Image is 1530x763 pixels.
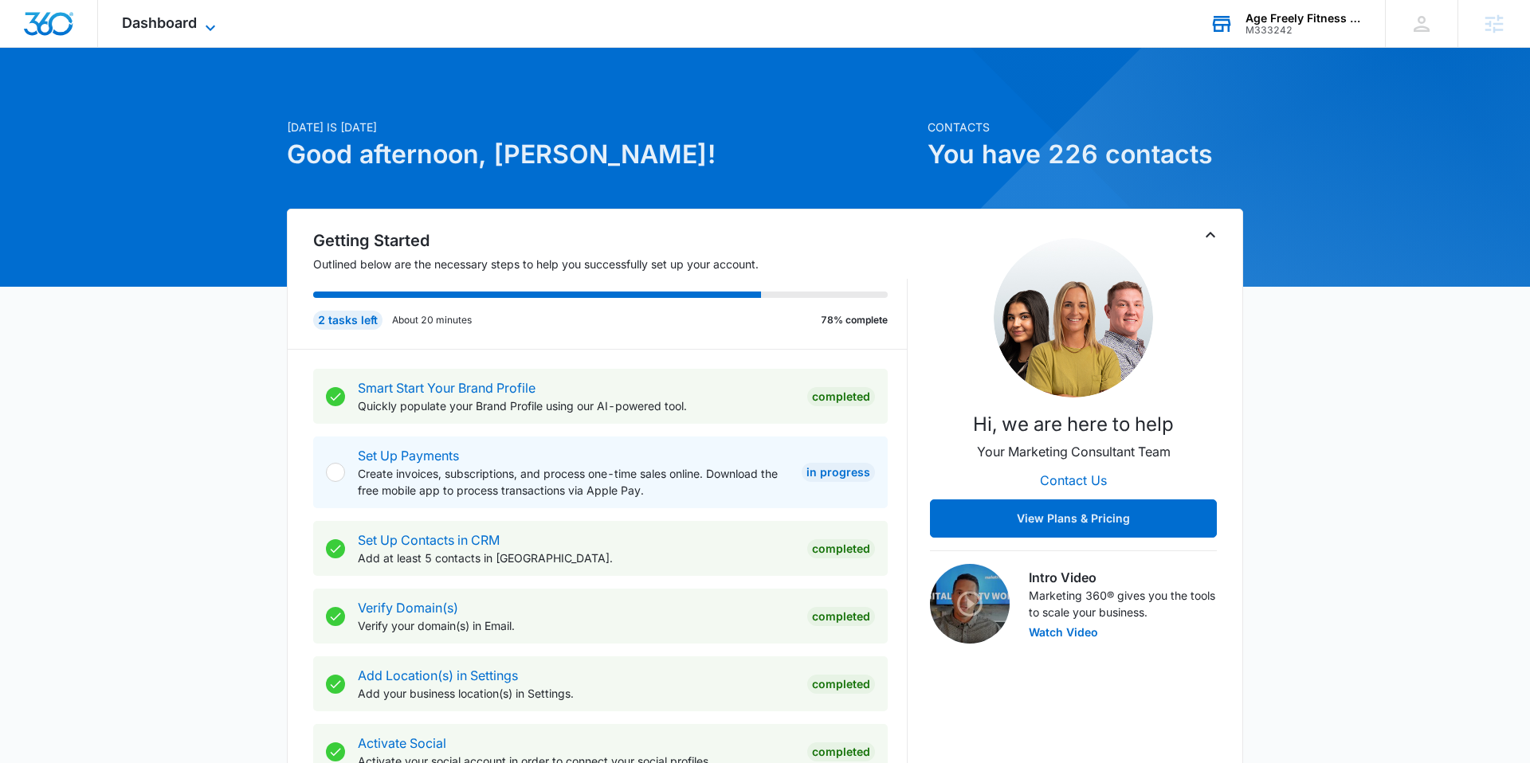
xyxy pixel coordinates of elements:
[25,41,38,54] img: website_grey.svg
[821,313,888,327] p: 78% complete
[358,532,500,548] a: Set Up Contacts in CRM
[1029,587,1217,620] p: Marketing 360® gives you the tools to scale your business.
[313,311,382,330] div: 2 tasks left
[358,380,535,396] a: Smart Start Your Brand Profile
[977,442,1171,461] p: Your Marketing Consultant Team
[358,448,459,464] a: Set Up Payments
[1029,627,1098,638] button: Watch Video
[807,607,875,626] div: Completed
[807,742,875,761] div: Completed
[807,387,875,406] div: Completed
[973,410,1174,439] p: Hi, we are here to help
[1024,461,1123,499] button: Contact Us
[176,94,269,104] div: Keywords by Traffic
[1246,12,1362,25] div: account name
[807,539,875,558] div: Completed
[358,600,458,616] a: Verify Domain(s)
[358,617,794,634] p: Verify your domain(s) in Email.
[930,499,1217,538] button: View Plans & Pricing
[287,119,918,135] p: [DATE] is [DATE]
[287,135,918,174] h1: Good afternoon, [PERSON_NAME]!
[802,463,875,482] div: In Progress
[358,735,446,751] a: Activate Social
[928,119,1243,135] p: Contacts
[928,135,1243,174] h1: You have 226 contacts
[930,564,1010,644] img: Intro Video
[313,229,908,252] h2: Getting Started
[313,256,908,272] p: Outlined below are the necessary steps to help you successfully set up your account.
[392,313,472,327] p: About 20 minutes
[358,667,518,683] a: Add Location(s) in Settings
[61,94,143,104] div: Domain Overview
[25,25,38,38] img: logo_orange.svg
[358,550,794,566] p: Add at least 5 contacts in [GEOGRAPHIC_DATA].
[43,92,56,105] img: tab_domain_overview_orange.svg
[122,14,197,31] span: Dashboard
[41,41,175,54] div: Domain: [DOMAIN_NAME]
[807,675,875,694] div: Completed
[159,92,171,105] img: tab_keywords_by_traffic_grey.svg
[45,25,78,38] div: v 4.0.25
[358,465,789,499] p: Create invoices, subscriptions, and process one-time sales online. Download the free mobile app t...
[1201,225,1220,245] button: Toggle Collapse
[1029,568,1217,587] h3: Intro Video
[1246,25,1362,36] div: account id
[358,397,794,414] p: Quickly populate your Brand Profile using our AI-powered tool.
[358,685,794,702] p: Add your business location(s) in Settings.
